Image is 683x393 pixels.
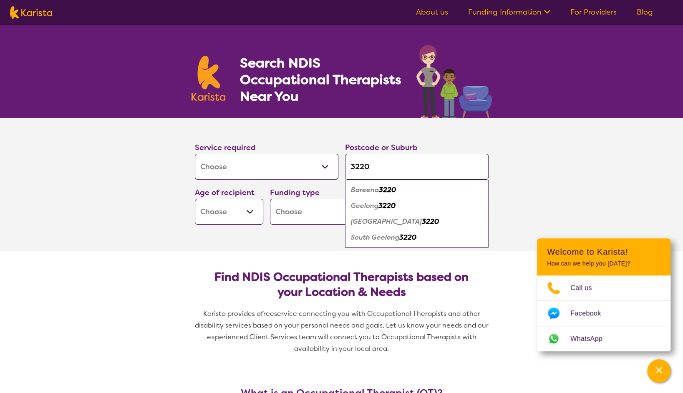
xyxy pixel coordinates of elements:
img: occupational-therapy [416,45,492,118]
a: Blog [637,7,653,17]
img: Karista logo [10,6,52,19]
ul: Choose channel [537,275,670,351]
div: Bareena 3220 [349,182,484,198]
em: Bareena [351,185,379,194]
em: 3220 [378,201,396,210]
span: service connecting you with Occupational Therapists and other disability services based on your p... [195,309,490,353]
label: Postcode or Suburb [345,143,418,153]
img: Karista logo [192,56,226,101]
em: [GEOGRAPHIC_DATA] [351,217,422,226]
a: Funding Information [468,7,550,17]
p: How can we help you [DATE]? [547,260,660,267]
a: For Providers [570,7,617,17]
em: 3220 [422,217,439,226]
input: Type [345,154,489,180]
span: Facebook [570,307,611,320]
span: free [261,309,274,318]
em: Geelong [351,201,378,210]
div: South Geelong 3220 [349,230,484,245]
span: WhatsApp [570,333,612,345]
div: Newtown 3220 [349,214,484,230]
em: 3220 [379,185,396,194]
span: Call us [570,282,602,294]
div: Channel Menu [537,238,670,351]
a: About us [416,7,448,17]
div: Geelong 3220 [349,198,484,214]
em: South Geelong [351,233,399,242]
h2: Welcome to Karista! [547,247,660,257]
button: Channel Menu [647,359,670,383]
span: Karista provides a [203,309,261,318]
em: 3220 [399,233,416,242]
h2: Find NDIS Occupational Therapists based on your Location & Needs [202,270,482,300]
label: Service required [195,143,256,153]
label: Age of recipient [195,188,255,198]
a: Web link opens in a new tab. [537,326,670,351]
h1: Search NDIS Occupational Therapists Near You [239,55,402,105]
label: Funding type [270,188,320,198]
